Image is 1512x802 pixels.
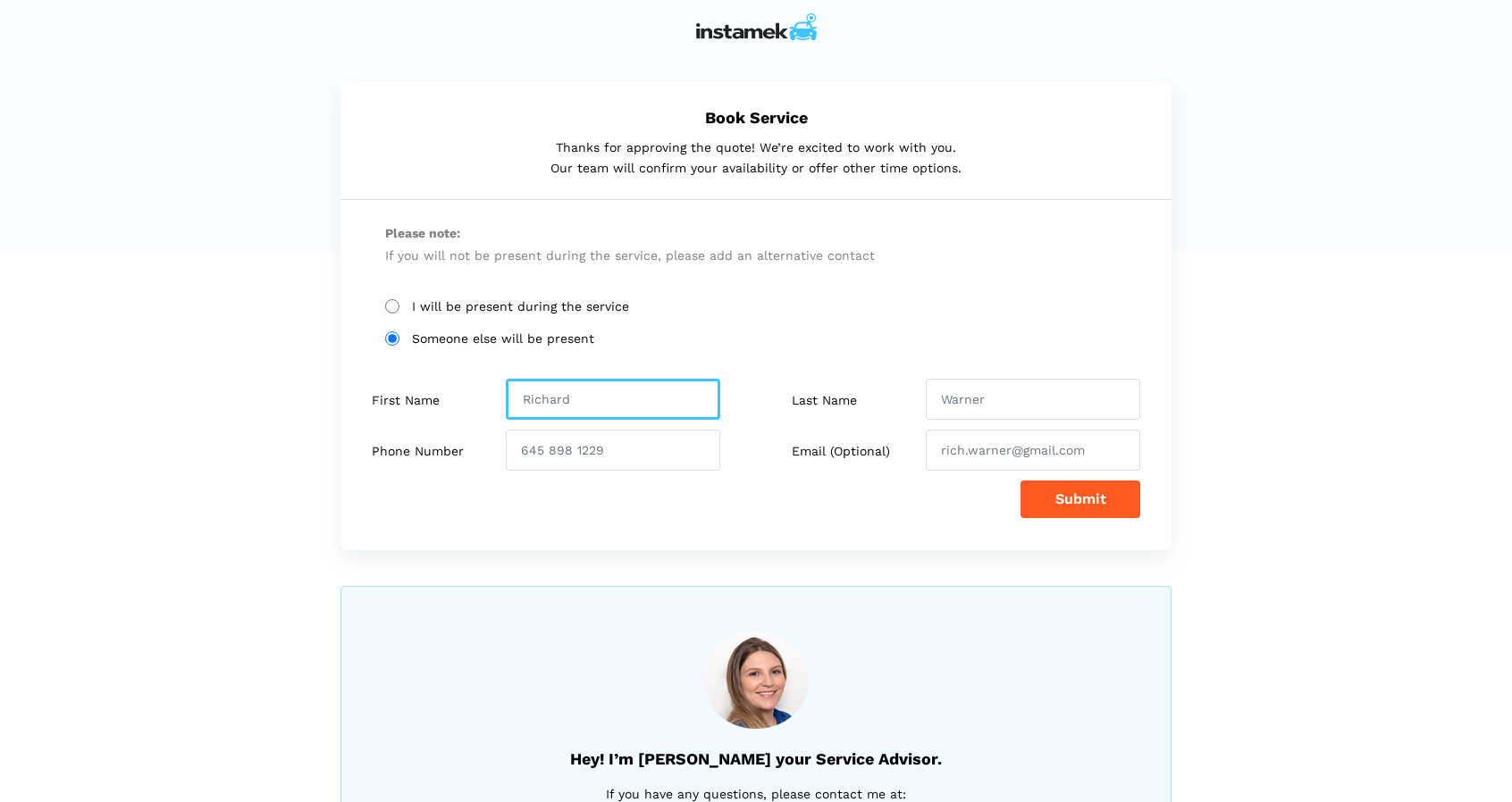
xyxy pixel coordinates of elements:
[372,444,464,459] label: Phone Number
[385,299,399,313] input: I will be present during the service
[385,222,1127,266] p: If you will not be present during the service, please add an alternative contact
[506,430,720,471] input: 645 898 1229
[385,138,1127,178] p: Thanks for approving the quote! We’re excited to work with you. Our team will confirm your availa...
[386,749,1126,768] h5: Hey! I’m [PERSON_NAME] your Service Advisor.
[792,393,857,408] label: Last Name
[385,331,399,346] input: Someone else will be present
[506,379,720,420] input: Richard
[926,379,1140,420] input: Warner
[1021,480,1140,518] button: Submit
[792,444,890,459] label: Email (Optional)
[372,393,440,408] label: First Name
[926,430,1140,471] input: rich.warner@gmail.com
[385,299,1127,314] label: I will be present during the service
[385,331,1127,347] label: Someone else will be present
[385,108,1127,127] h5: Book Service
[385,222,1127,245] span: Please note:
